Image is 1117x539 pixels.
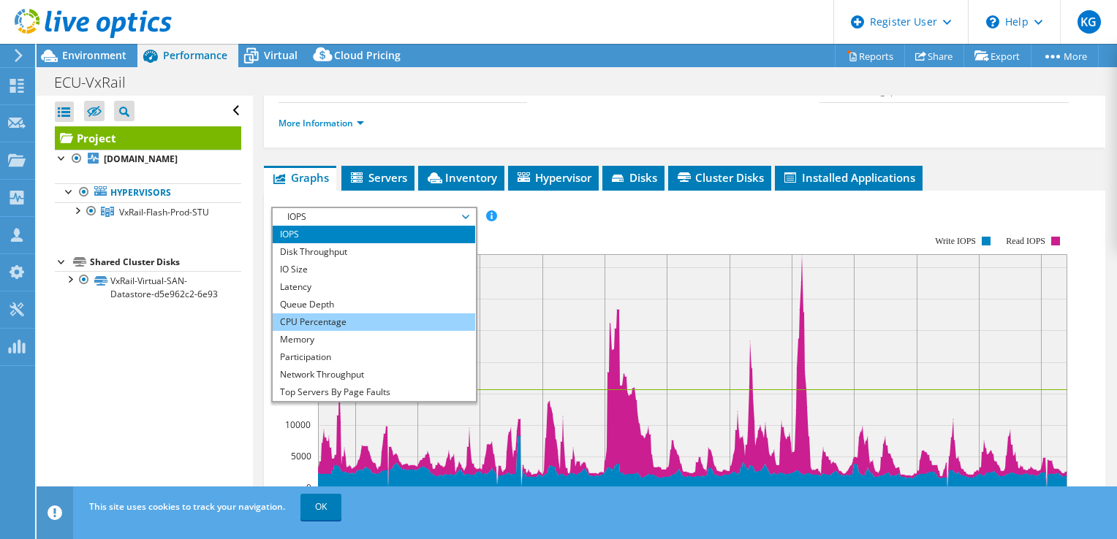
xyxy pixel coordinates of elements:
[285,418,311,431] text: 10000
[273,278,475,296] li: Latency
[1031,45,1099,67] a: More
[1078,10,1101,34] span: KG
[273,313,475,331] li: CPU Percentage
[89,500,285,513] span: This site uses cookies to track your navigation.
[273,226,475,243] li: IOPS
[55,271,241,303] a: VxRail-Virtual-SAN-Datastore-d5e962c2-6e93
[90,253,241,271] div: Shared Cluster Disks
[986,15,999,28] svg: \n
[271,170,329,185] span: Graphs
[62,48,126,62] span: Environment
[291,450,311,462] text: 5000
[273,261,475,278] li: IO Size
[515,170,591,185] span: Hypervisor
[782,170,915,185] span: Installed Applications
[904,45,964,67] a: Share
[273,383,475,401] li: Top Servers By Page Faults
[264,48,298,62] span: Virtual
[300,494,341,520] a: OK
[104,153,178,165] b: [DOMAIN_NAME]
[334,48,401,62] span: Cloud Pricing
[55,126,241,150] a: Project
[963,45,1031,67] a: Export
[273,348,475,366] li: Participation
[610,170,657,185] span: Disks
[306,481,311,494] text: 0
[163,48,227,62] span: Performance
[119,206,209,218] span: VxRail-Flash-Prod-STU
[48,74,148,91] h1: ECU-VxRail
[935,236,976,246] text: Write IOPS
[280,208,468,226] span: IOPS
[273,296,475,313] li: Queue Depth
[349,170,407,185] span: Servers
[1006,236,1045,246] text: Read IOPS
[835,45,905,67] a: Reports
[273,366,475,383] li: Network Throughput
[273,331,475,348] li: Memory
[55,202,241,221] a: VxRail-Flash-Prod-STU
[425,170,497,185] span: Inventory
[55,150,241,169] a: [DOMAIN_NAME]
[55,183,241,202] a: Hypervisors
[675,170,764,185] span: Cluster Disks
[279,117,364,129] a: More Information
[273,243,475,261] li: Disk Throughput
